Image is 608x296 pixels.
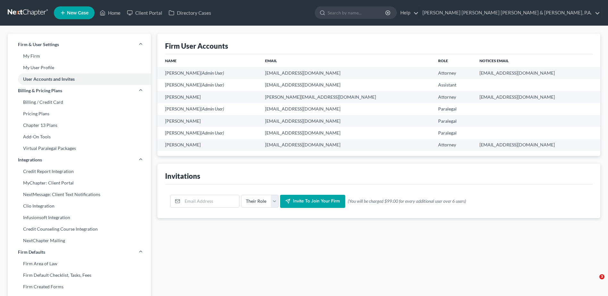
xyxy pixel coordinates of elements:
[165,171,200,181] div: Invitations
[157,127,260,139] td: [PERSON_NAME]
[260,103,433,115] td: [EMAIL_ADDRESS][DOMAIN_NAME]
[18,157,42,163] span: Integrations
[124,7,165,19] a: Client Portal
[8,39,151,50] a: Firm & User Settings
[438,130,457,136] span: Paralegal
[474,91,600,103] td: [EMAIL_ADDRESS][DOMAIN_NAME]
[157,54,260,67] th: Name
[438,82,456,87] span: Assistant
[157,91,260,103] td: [PERSON_NAME]
[201,82,224,87] span: (Admin User)
[474,139,600,151] td: [EMAIL_ADDRESS][DOMAIN_NAME]
[8,50,151,62] a: My Firm
[8,154,151,166] a: Integrations
[165,41,228,51] div: Firm User Accounts
[438,106,457,111] span: Paralegal
[8,223,151,235] a: Credit Counseling Course Integration
[8,62,151,73] a: My User Profile
[419,7,600,19] a: [PERSON_NAME] [PERSON_NAME] [PERSON_NAME] & [PERSON_NAME], P.A.
[260,79,433,91] td: [EMAIL_ADDRESS][DOMAIN_NAME]
[8,131,151,143] a: Add-On Tools
[8,258,151,269] a: Firm Area of Law
[201,70,224,76] span: (Admin User)
[8,96,151,108] a: Billing / Credit Card
[157,103,260,115] td: [PERSON_NAME]
[8,85,151,96] a: Billing & Pricing Plans
[293,199,340,204] span: Invite to join your firm
[8,189,151,200] a: NextMessage: Client Text Notifications
[438,94,456,100] span: Attorney
[8,108,151,119] a: Pricing Plans
[260,67,433,79] td: [EMAIL_ADDRESS][DOMAIN_NAME]
[474,54,600,67] th: Notices Email
[157,79,260,91] td: [PERSON_NAME]
[260,127,433,139] td: [EMAIL_ADDRESS][DOMAIN_NAME]
[157,115,260,127] td: [PERSON_NAME]
[433,54,474,67] th: Role
[8,73,151,85] a: User Accounts and Invites
[474,67,600,79] td: [EMAIL_ADDRESS][DOMAIN_NAME]
[157,67,260,79] td: [PERSON_NAME]
[157,139,260,151] td: [PERSON_NAME]
[280,195,345,208] button: Invite to join your firm
[260,54,433,67] th: Email
[201,106,224,111] span: (Admin User)
[8,212,151,223] a: Infusionsoft Integration
[18,41,59,48] span: Firm & User Settings
[8,177,151,189] a: MyChapter: Client Portal
[260,91,433,103] td: [PERSON_NAME][EMAIL_ADDRESS][DOMAIN_NAME]
[8,143,151,154] a: Virtual Paralegal Packages
[201,130,224,136] span: (Admin User)
[438,142,456,147] span: Attorney
[18,87,62,94] span: Billing & Pricing Plans
[18,249,45,255] span: Firm Defaults
[182,195,239,207] input: Email Address
[8,235,151,246] a: NextChapter Mailing
[348,198,466,204] span: (You will be charged $99.00 for every additional user over 6 users)
[8,200,151,212] a: Clio Integration
[8,281,151,292] a: Firm Created Forms
[260,139,433,151] td: [EMAIL_ADDRESS][DOMAIN_NAME]
[599,274,604,279] span: 3
[8,166,151,177] a: Credit Report Integration
[8,246,151,258] a: Firm Defaults
[260,115,433,127] td: [EMAIL_ADDRESS][DOMAIN_NAME]
[67,11,88,15] span: New Case
[8,119,151,131] a: Chapter 13 Plans
[328,7,386,19] input: Search by name...
[165,7,214,19] a: Directory Cases
[8,269,151,281] a: Firm Default Checklist, Tasks, Fees
[438,70,456,76] span: Attorney
[96,7,124,19] a: Home
[586,274,602,290] iframe: Intercom live chat
[397,7,419,19] a: Help
[438,118,457,124] span: Paralegal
